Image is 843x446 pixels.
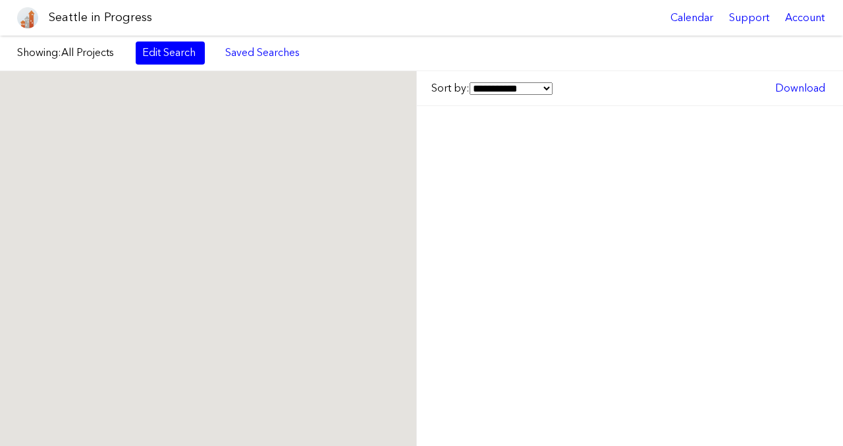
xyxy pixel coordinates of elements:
[470,82,553,95] select: Sort by:
[136,42,205,64] a: Edit Search
[17,45,122,60] label: Showing:
[17,7,38,28] img: favicon-96x96.png
[49,9,152,26] h1: Seattle in Progress
[769,77,832,99] a: Download
[218,42,307,64] a: Saved Searches
[431,81,553,96] label: Sort by:
[61,46,114,59] span: All Projects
